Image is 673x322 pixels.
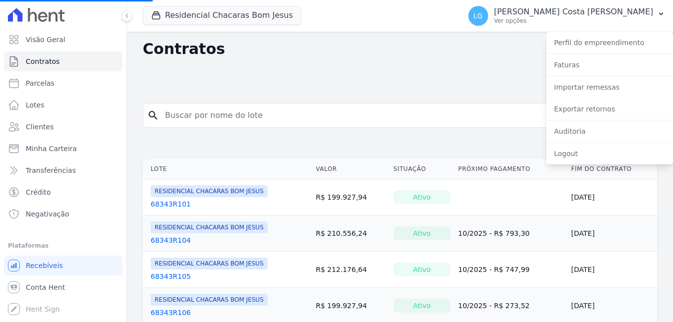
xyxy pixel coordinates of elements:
span: Parcelas [26,78,55,88]
button: Residencial Chacaras Bom Jesus [143,6,301,25]
a: Faturas [546,56,673,74]
th: Lote [143,159,312,179]
td: R$ 199.927,94 [312,179,390,215]
a: Conta Hent [4,277,122,297]
a: 68343R104 [151,235,191,245]
td: [DATE] [567,252,657,288]
a: Recebíveis [4,256,122,275]
span: Visão Geral [26,35,65,45]
p: Ver opções [494,17,653,25]
p: [PERSON_NAME] Costa [PERSON_NAME] [494,7,653,17]
a: Visão Geral [4,30,122,50]
span: Conta Hent [26,282,65,292]
a: 68343R101 [151,199,191,209]
a: Importar remessas [546,78,673,96]
span: Minha Carteira [26,144,77,154]
h2: Contratos [143,40,548,58]
a: Contratos [4,52,122,71]
th: Valor [312,159,390,179]
a: Transferências [4,161,122,180]
span: Crédito [26,187,51,197]
span: Negativação [26,209,69,219]
td: [DATE] [567,215,657,252]
a: Auditoria [546,122,673,140]
div: Ativo [393,226,450,240]
div: Ativo [393,263,450,276]
span: Lotes [26,100,45,110]
a: Negativação [4,204,122,224]
a: Logout [546,145,673,162]
span: RESIDENCIAL CHACARAS BOM JESUS [151,294,268,306]
a: Parcelas [4,73,122,93]
a: 68343R106 [151,308,191,318]
div: Ativo [393,190,450,204]
span: RESIDENCIAL CHACARAS BOM JESUS [151,185,268,197]
input: Buscar por nome do lote [159,106,653,125]
i: search [147,109,159,121]
th: Fim do Contrato [567,159,657,179]
td: [DATE] [567,179,657,215]
td: R$ 210.556,24 [312,215,390,252]
td: R$ 212.176,64 [312,252,390,288]
th: Próximo Pagamento [454,159,567,179]
button: LG [PERSON_NAME] Costa [PERSON_NAME] Ver opções [460,2,673,30]
th: Situação [390,159,454,179]
a: Clientes [4,117,122,137]
a: Lotes [4,95,122,115]
a: Perfil do empreendimento [546,34,673,52]
a: 10/2025 - R$ 747,99 [458,266,530,273]
span: RESIDENCIAL CHACARAS BOM JESUS [151,221,268,233]
a: 68343R105 [151,271,191,281]
div: Plataformas [8,240,118,252]
div: Ativo [393,299,450,313]
span: Transferências [26,165,76,175]
a: 10/2025 - R$ 273,52 [458,302,530,310]
span: Contratos [26,56,59,66]
span: RESIDENCIAL CHACARAS BOM JESUS [151,258,268,269]
a: Minha Carteira [4,139,122,159]
a: 10/2025 - R$ 793,30 [458,229,530,237]
span: Clientes [26,122,54,132]
span: Recebíveis [26,261,63,270]
span: LG [473,12,483,19]
a: Crédito [4,182,122,202]
a: Exportar retornos [546,100,673,118]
